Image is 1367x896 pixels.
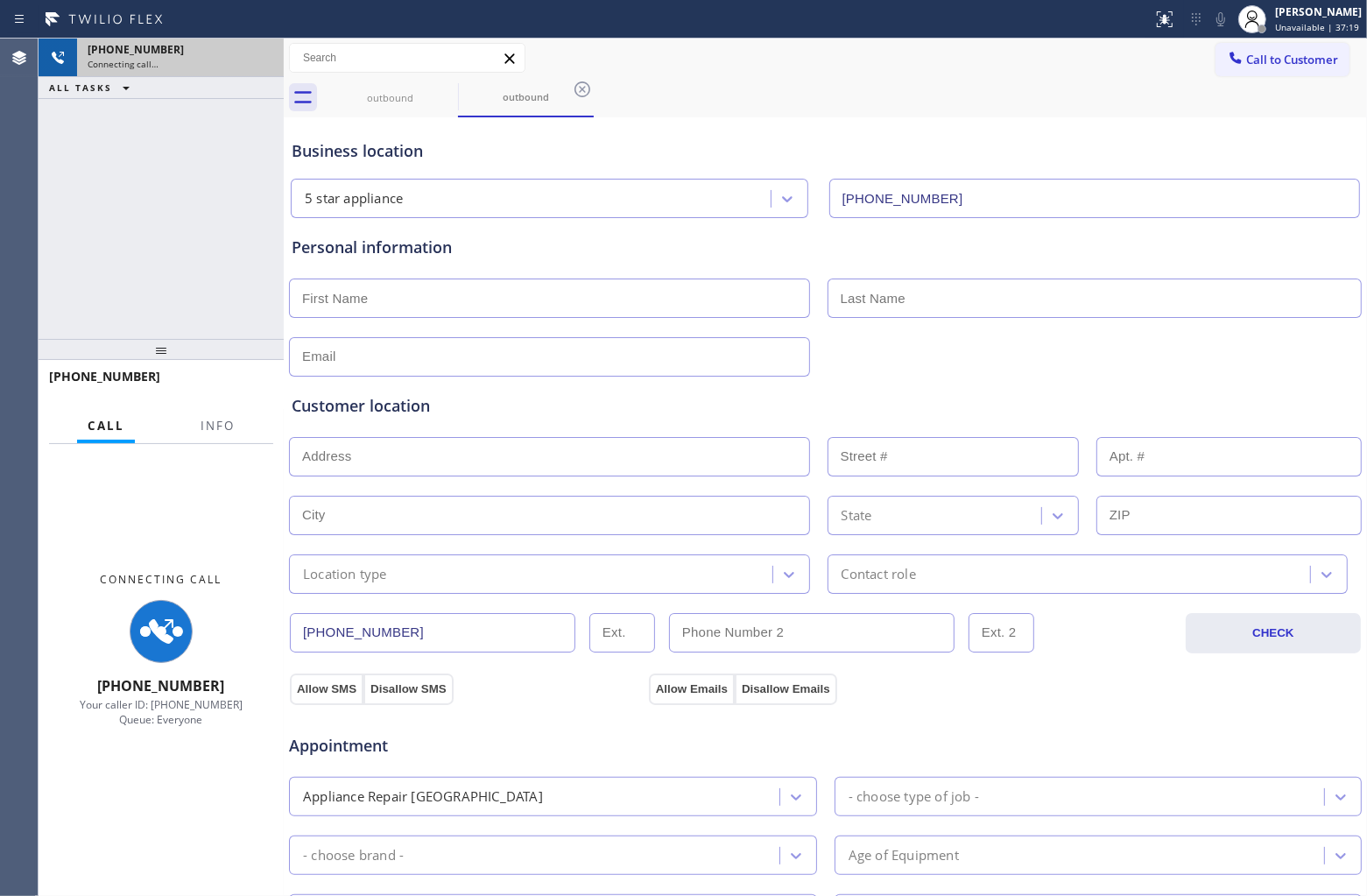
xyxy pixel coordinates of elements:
button: Disallow SMS [363,674,454,705]
button: ALL TASKS [39,77,147,98]
div: Age of Equipment [849,845,959,865]
span: Connecting Call [101,572,222,587]
button: Info [190,409,245,443]
span: [PHONE_NUMBER] [49,368,160,385]
button: Mute [1208,7,1233,32]
span: Call to Customer [1246,52,1338,67]
input: Phone Number 2 [669,613,955,653]
input: Ext. [589,613,655,653]
input: Phone Number [829,179,1361,218]
div: outbound [324,91,456,104]
div: outbound [460,90,592,103]
span: Unavailable | 37:19 [1275,21,1359,33]
input: First Name [289,279,810,318]
input: Address [289,437,810,476]
div: Appliance Repair [GEOGRAPHIC_DATA] [303,787,543,807]
span: [PHONE_NUMBER] [88,42,184,57]
input: Ext. 2 [969,613,1034,653]
span: Info [201,418,235,434]
input: ZIP [1096,496,1362,535]
button: Disallow Emails [735,674,837,705]
input: Street # [828,437,1079,476]
button: Allow SMS [290,674,363,705]
button: Allow Emails [649,674,735,705]
button: CHECK [1186,613,1362,653]
input: Email [289,337,810,377]
span: [PHONE_NUMBER] [98,676,225,695]
div: - choose type of job - [849,787,979,807]
span: Your caller ID: [PHONE_NUMBER] Queue: Everyone [80,697,243,727]
div: Business location [292,139,1359,163]
input: City [289,496,810,535]
span: Appointment [289,734,645,758]
button: Call [77,409,135,443]
input: Last Name [828,279,1363,318]
span: Connecting call… [88,58,159,70]
input: Search [290,44,525,72]
div: Personal information [292,236,1359,259]
input: Apt. # [1096,437,1362,476]
div: - choose brand - [303,845,404,865]
button: Call to Customer [1216,43,1349,76]
span: Call [88,418,124,434]
div: Customer location [292,394,1359,418]
div: Contact role [842,564,916,584]
input: Phone Number [290,613,575,653]
div: [PERSON_NAME] [1275,4,1362,19]
div: 5 star appliance [305,189,403,209]
div: Location type [303,564,387,584]
div: State [842,505,872,526]
span: ALL TASKS [49,81,112,94]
